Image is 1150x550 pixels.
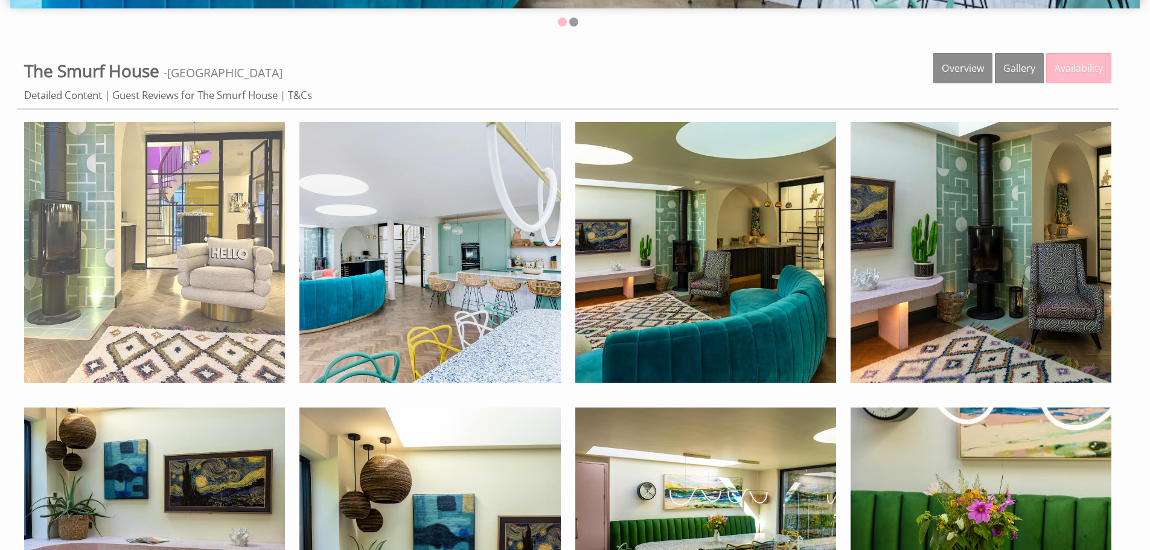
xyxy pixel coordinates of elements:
[112,88,278,102] a: Guest Reviews for The Smurf House
[933,53,992,83] a: Overview
[24,59,164,82] a: The Smurf House
[164,65,283,81] span: -
[1046,53,1111,83] a: Availability
[24,59,159,82] span: The Smurf House
[24,122,285,383] img: Open plan living space
[995,53,1044,83] a: Gallery
[299,122,560,383] img: Open plan living, dining and kitchen
[575,122,836,383] img: Living Space
[851,122,1111,383] img: Open plan living space
[24,88,102,102] a: Detailed Content
[288,88,312,102] a: T&Cs
[167,65,283,81] a: [GEOGRAPHIC_DATA]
